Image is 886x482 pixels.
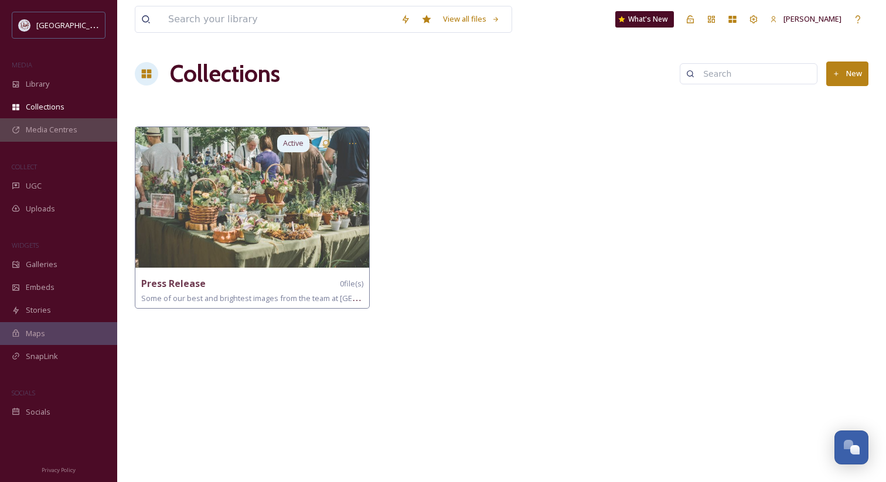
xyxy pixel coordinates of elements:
[135,127,369,268] img: 4715a7a9-aa51-446f-9045-d5f36ec2a547.jpg
[162,6,395,32] input: Search your library
[826,61,868,86] button: New
[26,124,77,135] span: Media Centres
[26,328,45,339] span: Maps
[42,466,76,474] span: Privacy Policy
[26,203,55,214] span: Uploads
[26,305,51,316] span: Stories
[26,351,58,362] span: SnapLink
[36,19,111,30] span: [GEOGRAPHIC_DATA]
[834,430,868,464] button: Open Chat
[764,8,847,30] a: [PERSON_NAME]
[26,406,50,418] span: Socials
[615,11,674,28] a: What's New
[437,8,506,30] a: View all files
[340,278,363,289] span: 0 file(s)
[141,292,414,303] span: Some of our best and brightest images from the team at [GEOGRAPHIC_DATA]
[12,241,39,249] span: WIDGETS
[12,162,37,171] span: COLLECT
[170,56,280,91] a: Collections
[26,180,42,192] span: UGC
[19,19,30,31] img: CollegeStation_Visit_Bug_Color.png
[697,62,811,86] input: Search
[12,388,35,397] span: SOCIALS
[283,138,304,149] span: Active
[26,282,54,293] span: Embeds
[26,259,57,270] span: Galleries
[26,78,49,90] span: Library
[783,13,841,24] span: [PERSON_NAME]
[12,60,32,69] span: MEDIA
[42,462,76,476] a: Privacy Policy
[26,101,64,112] span: Collections
[141,277,206,290] strong: Press Release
